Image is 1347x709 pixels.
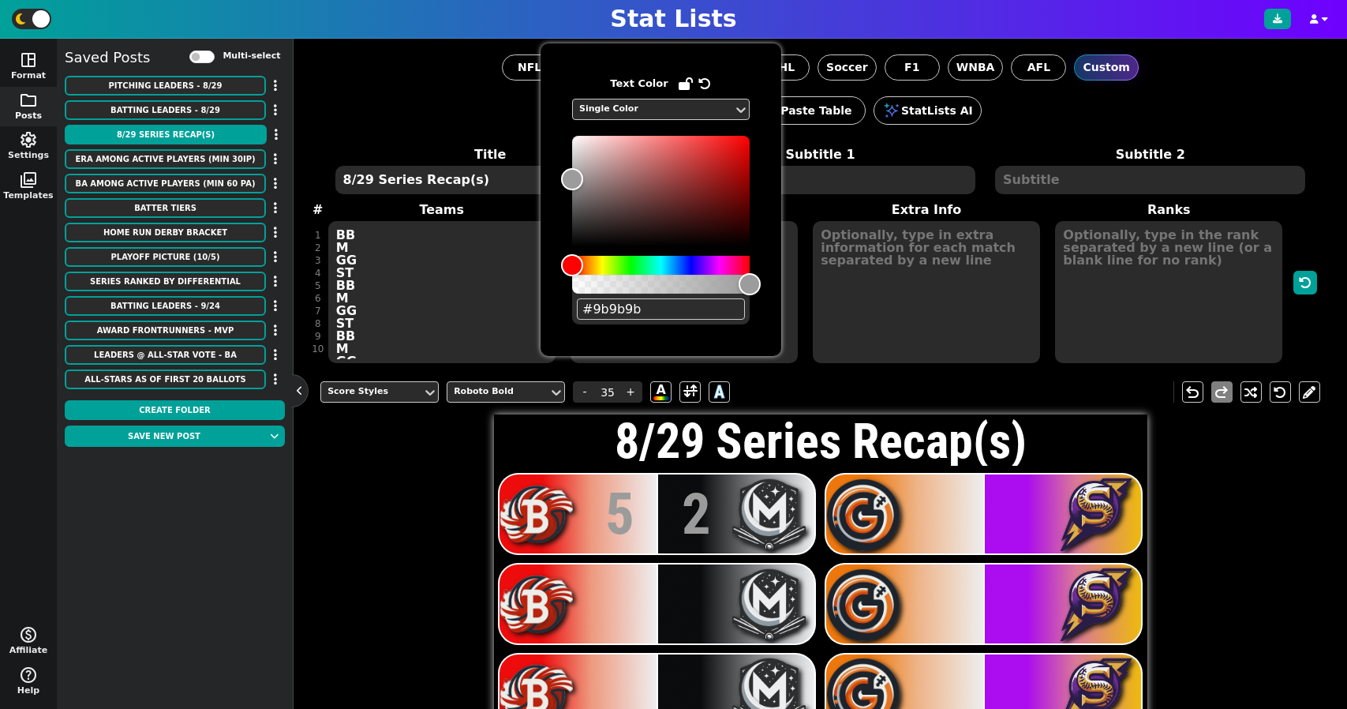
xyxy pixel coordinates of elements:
span: undo [1183,383,1202,402]
div: 9 [312,330,324,343]
div: Hue [572,256,750,275]
label: Ranks [1048,201,1290,219]
label: Teams [320,201,563,219]
button: Playoff Picture (10/5) [65,247,266,267]
button: Award Frontrunners - MVP [65,321,266,340]
label: Extra Info [806,201,1048,219]
span: F1 [904,59,919,76]
button: Home Run Derby Bracket [65,223,266,242]
label: # [312,201,323,219]
h1: Stat Lists [610,5,736,33]
div: 7 [312,305,324,317]
button: ERA among active players (min 30IP) [65,149,266,169]
span: - [573,381,597,403]
div: 1 [312,229,324,242]
button: Batting Leaders - 8/29 [65,100,266,120]
span: 2 [682,481,709,548]
span: space_dashboard [19,51,38,69]
div: 4 [312,267,324,279]
div: 3 [312,254,324,267]
button: Batting Leaders - 9/24 [65,296,266,316]
button: Batter Tiers [65,198,266,218]
button: Pitching Leaders - 8/29 [65,76,266,96]
button: Paste Table [767,96,866,125]
h5: Text Color [610,77,668,90]
label: Subtitle 2 [986,145,1315,164]
button: Series Ranked by Differential [65,272,266,291]
span: AFL [1027,59,1050,76]
div: 6 [312,292,324,305]
button: Ba among active players (min 60 PA) [65,174,266,193]
label: Multi-select [223,50,280,63]
div: 10 [312,343,324,355]
span: redo [1212,383,1231,402]
h1: 8/29 Series Recap(s) [494,417,1147,466]
div: 11 [312,355,324,368]
button: Create Folder [65,400,285,420]
div: Single Color [579,103,727,116]
div: 5 [312,279,324,292]
span: Custom [1083,59,1129,76]
span: monetization_on [19,625,38,644]
div: Score Styles [327,385,416,399]
button: Save new post [65,426,264,447]
span: Soccer [826,59,868,76]
button: StatLists AI [874,96,982,125]
div: Color [572,136,750,246]
span: NHL [769,59,795,76]
button: undo [1182,381,1203,403]
span: help [19,666,38,685]
span: settings [19,130,38,149]
span: folder [19,91,38,110]
span: A [714,379,724,405]
div: Alpha [572,275,750,294]
span: WNBA [956,59,995,76]
span: NFL [518,59,541,76]
button: Leaders @ All-Star Vote - BA [65,345,266,365]
button: 8/29 Series Recap(s) [65,125,267,144]
div: 8 [312,317,324,330]
button: redo [1211,381,1233,403]
textarea: BB M GG ST BB M GG ST BB M GG ST M [328,221,556,363]
span: 5 [605,481,632,548]
div: Roboto Bold [454,385,542,399]
span: photo_library [19,171,38,189]
span: + [619,381,642,403]
label: Title [325,145,655,164]
button: All-Stars as of first 20 Ballots [65,370,266,389]
label: Subtitle 1 [655,145,985,164]
div: 2 [312,242,324,254]
textarea: 8/29 Series Recap(s) [335,166,645,194]
h5: Saved Posts [65,49,150,66]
